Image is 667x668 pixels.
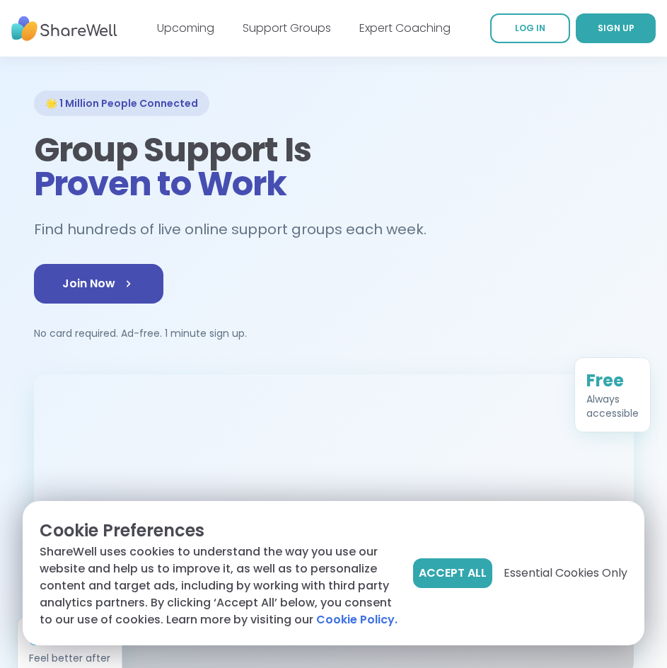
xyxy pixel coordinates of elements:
[576,13,656,43] a: SIGN UP
[419,565,487,582] span: Accept All
[490,13,570,43] a: LOG IN
[157,20,214,36] a: Upcoming
[34,91,209,116] div: 🌟 1 Million People Connected
[40,518,402,543] p: Cookie Preferences
[11,9,117,48] img: ShareWell Nav Logo
[34,218,441,241] h2: Find hundreds of live online support groups each week.
[243,20,331,36] a: Support Groups
[62,275,135,292] span: Join Now
[413,558,492,588] button: Accept All
[34,264,163,304] a: Join Now
[316,611,398,628] a: Cookie Policy.
[34,133,634,201] h1: Group Support Is
[34,160,286,207] span: Proven to Work
[359,20,451,36] a: Expert Coaching
[504,565,627,582] span: Essential Cookies Only
[34,326,634,340] p: No card required. Ad-free. 1 minute sign up.
[586,391,639,420] div: Always accessible
[40,543,402,628] p: ShareWell uses cookies to understand the way you use our website and help us to improve it, as we...
[586,369,639,391] div: Free
[515,22,545,34] span: LOG IN
[598,22,634,34] span: SIGN UP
